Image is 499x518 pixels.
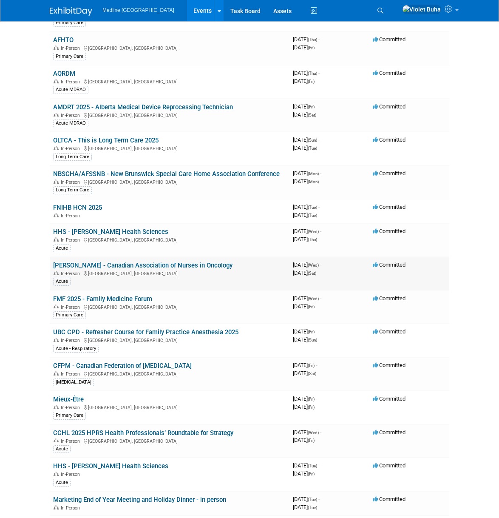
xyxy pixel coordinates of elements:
[308,263,319,268] span: (Wed)
[53,345,99,353] div: Acute - Respiratory
[61,371,82,377] span: In-Person
[53,19,86,27] div: Primary Care
[293,145,317,151] span: [DATE]
[308,171,319,176] span: (Mon)
[308,472,315,476] span: (Fri)
[53,429,233,437] a: CCHL 2025 HPRS Health Professionals’ Roundtable for Strategy
[53,404,286,410] div: [GEOGRAPHIC_DATA], [GEOGRAPHIC_DATA]
[61,405,82,410] span: In-Person
[54,305,59,309] img: In-Person Event
[53,178,286,185] div: [GEOGRAPHIC_DATA], [GEOGRAPHIC_DATA]
[308,296,319,301] span: (Wed)
[320,262,321,268] span: -
[53,362,192,370] a: CFPM - Canadian Federation of [MEDICAL_DATA]
[320,170,321,176] span: -
[373,462,405,469] span: Committed
[293,70,320,76] span: [DATE]
[53,153,92,161] div: Long Term Care
[50,7,92,16] img: ExhibitDay
[61,472,82,477] span: In-Person
[373,36,405,43] span: Committed
[308,371,316,376] span: (Sat)
[54,271,59,275] img: In-Person Event
[53,78,286,85] div: [GEOGRAPHIC_DATA], [GEOGRAPHIC_DATA]
[61,338,82,343] span: In-Person
[53,270,286,276] div: [GEOGRAPHIC_DATA], [GEOGRAPHIC_DATA]
[373,137,405,143] span: Committed
[373,204,405,210] span: Committed
[54,505,59,509] img: In-Person Event
[53,53,86,60] div: Primary Care
[318,462,320,469] span: -
[293,336,317,343] span: [DATE]
[53,245,71,252] div: Acute
[308,305,315,309] span: (Fri)
[308,438,315,443] span: (Fri)
[293,228,321,234] span: [DATE]
[373,228,405,234] span: Committed
[308,46,315,50] span: (Fri)
[316,396,317,402] span: -
[293,328,317,335] span: [DATE]
[53,36,74,44] a: AFHTO
[308,179,319,184] span: (Mon)
[53,295,152,303] a: FMF 2025 - Family Medicine Forum
[293,212,317,218] span: [DATE]
[53,396,84,403] a: Mieux-Être
[54,79,59,83] img: In-Person Event
[373,170,405,176] span: Committed
[373,496,405,502] span: Committed
[53,186,92,194] div: Long Term Care
[373,295,405,302] span: Committed
[308,271,316,276] span: (Sat)
[61,271,82,276] span: In-Person
[53,228,168,236] a: HHS - [PERSON_NAME] Health Sciences
[53,437,286,444] div: [GEOGRAPHIC_DATA], [GEOGRAPHIC_DATA]
[318,496,320,502] span: -
[53,370,286,377] div: [GEOGRAPHIC_DATA], [GEOGRAPHIC_DATA]
[293,36,320,43] span: [DATE]
[308,37,317,42] span: (Thu)
[61,113,82,118] span: In-Person
[53,328,238,336] a: UBC CPD - Refresher Course for Family Practice Anesthesia 2025
[308,497,317,502] span: (Tue)
[293,204,320,210] span: [DATE]
[316,328,317,335] span: -
[61,213,82,219] span: In-Person
[54,371,59,376] img: In-Person Event
[308,338,317,342] span: (Sun)
[54,438,59,443] img: In-Person Event
[53,44,286,51] div: [GEOGRAPHIC_DATA], [GEOGRAPHIC_DATA]
[54,46,59,50] img: In-Person Event
[53,379,94,386] div: [MEDICAL_DATA]
[293,496,320,502] span: [DATE]
[308,430,319,435] span: (Wed)
[318,137,320,143] span: -
[308,146,317,151] span: (Tue)
[373,362,405,368] span: Committed
[293,44,315,51] span: [DATE]
[53,204,102,211] a: FNIHB HCN 2025
[53,479,71,487] div: Acute
[53,311,86,319] div: Primary Care
[54,146,59,150] img: In-Person Event
[308,464,317,468] span: (Tue)
[53,445,71,453] div: Acute
[53,137,159,144] a: OLTCA - This is Long Term Care 2025
[54,237,59,242] img: In-Person Event
[53,120,88,127] div: Acute MDRAO
[61,46,82,51] span: In-Person
[61,505,82,511] span: In-Person
[308,397,315,401] span: (Fri)
[316,362,317,368] span: -
[293,504,317,510] span: [DATE]
[293,396,317,402] span: [DATE]
[308,113,316,117] span: (Sat)
[293,303,315,310] span: [DATE]
[53,278,71,285] div: Acute
[373,103,405,110] span: Committed
[293,462,320,469] span: [DATE]
[53,303,286,310] div: [GEOGRAPHIC_DATA], [GEOGRAPHIC_DATA]
[293,78,315,84] span: [DATE]
[308,237,317,242] span: (Thu)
